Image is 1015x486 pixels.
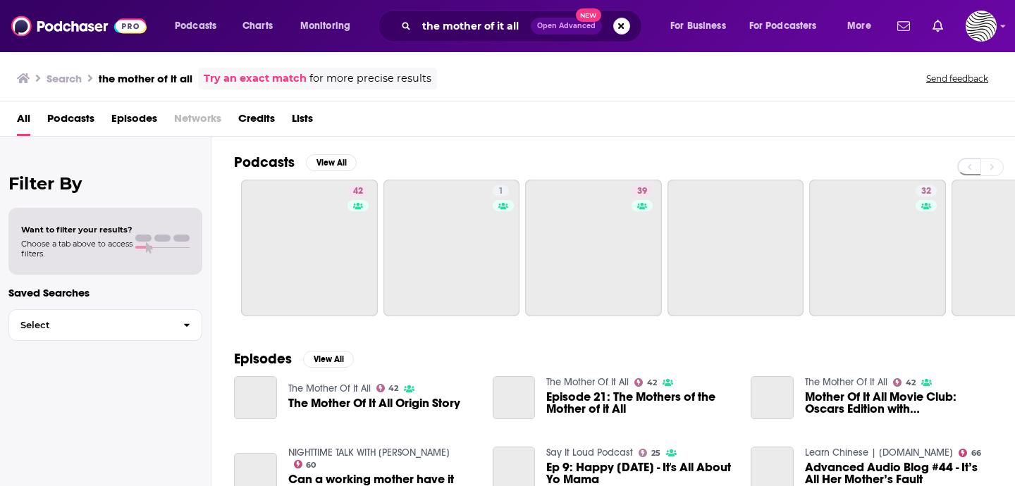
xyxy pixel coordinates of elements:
span: Select [9,320,172,330]
span: Charts [242,16,273,36]
a: Podcasts [47,107,94,136]
a: 1 [383,180,520,316]
a: 32 [809,180,946,316]
h2: Podcasts [234,154,295,171]
span: 42 [647,380,657,386]
a: 60 [294,460,316,468]
span: For Podcasters [749,16,817,36]
button: open menu [740,15,837,37]
button: Show profile menu [966,11,997,42]
span: More [847,16,871,36]
span: Mother Of It All Movie Club: Oscars Edition with [PERSON_NAME] [805,391,992,415]
a: The Mother Of It All Origin Story [288,397,460,409]
span: 42 [353,185,363,199]
a: Say It Loud Podcast [546,447,633,459]
span: Open Advanced [537,23,596,30]
a: Credits [238,107,275,136]
span: 42 [388,385,398,392]
a: NIGHTTIME TALK WITH NIALL BOYLAN [288,447,450,459]
button: Open AdvancedNew [531,18,602,35]
div: Search podcasts, credits, & more... [391,10,656,42]
button: open menu [660,15,744,37]
button: View All [303,351,354,368]
a: Show notifications dropdown [892,14,916,38]
img: Podchaser - Follow, Share and Rate Podcasts [11,13,147,39]
span: 1 [498,185,503,199]
span: Choose a tab above to access filters. [21,239,133,258]
span: 60 [306,462,316,468]
span: Ep 9: Happy [DATE] - It's All About Yo Mama [546,461,734,485]
span: for more precise results [309,70,431,87]
button: open menu [837,15,889,37]
span: Want to filter your results? [21,225,133,235]
span: 66 [971,450,981,456]
a: Advanced Audio Blog #44 - It’s All Her Mother’s Fault [805,461,992,485]
h3: the mother of it all [99,72,192,85]
h2: Episodes [234,350,292,368]
a: PodcastsView All [234,154,357,171]
a: Lists [292,107,313,136]
a: Episode 21: The Mothers of the Mother of it All [493,376,536,419]
button: open menu [290,15,369,37]
button: Send feedback [922,73,992,85]
h2: Filter By [8,173,202,194]
a: 39 [525,180,662,316]
span: 39 [637,185,647,199]
a: 66 [959,449,981,457]
button: View All [306,154,357,171]
a: The Mother Of It All [546,376,629,388]
span: For Business [670,16,726,36]
span: 25 [651,450,660,456]
span: Logged in as OriginalStrategies [966,11,997,42]
span: Monitoring [300,16,350,36]
a: All [17,107,30,136]
a: The Mother Of It All [805,376,887,388]
a: 42 [347,185,369,197]
span: 42 [906,380,916,386]
h3: Search [47,72,82,85]
a: The Mother Of It All Origin Story [234,376,277,419]
a: Episode 21: The Mothers of the Mother of it All [546,391,734,415]
a: 32 [916,185,937,197]
a: Mother Of It All Movie Club: Oscars Edition with Garrett Bucks [751,376,794,419]
button: open menu [165,15,235,37]
a: Learn Chinese | ChineseClass101.com [805,447,953,459]
button: Select [8,309,202,341]
a: Ep 9: Happy Mother's Day - It's All About Yo Mama [546,461,734,485]
a: 42 [241,180,378,316]
a: The Mother Of It All [288,382,371,394]
a: Charts [233,15,281,37]
a: 25 [639,449,660,457]
span: New [576,8,601,22]
img: User Profile [966,11,997,42]
a: Show notifications dropdown [927,14,949,38]
a: 1 [493,185,509,197]
a: 39 [632,185,653,197]
input: Search podcasts, credits, & more... [417,15,531,37]
span: 32 [921,185,931,199]
a: 42 [893,378,916,387]
a: Mother Of It All Movie Club: Oscars Edition with Garrett Bucks [805,391,992,415]
a: 42 [634,378,657,387]
a: Try an exact match [204,70,307,87]
span: Podcasts [175,16,216,36]
a: 42 [376,384,399,392]
span: Networks [174,107,221,136]
a: EpisodesView All [234,350,354,368]
p: Saved Searches [8,286,202,299]
a: Episodes [111,107,157,136]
